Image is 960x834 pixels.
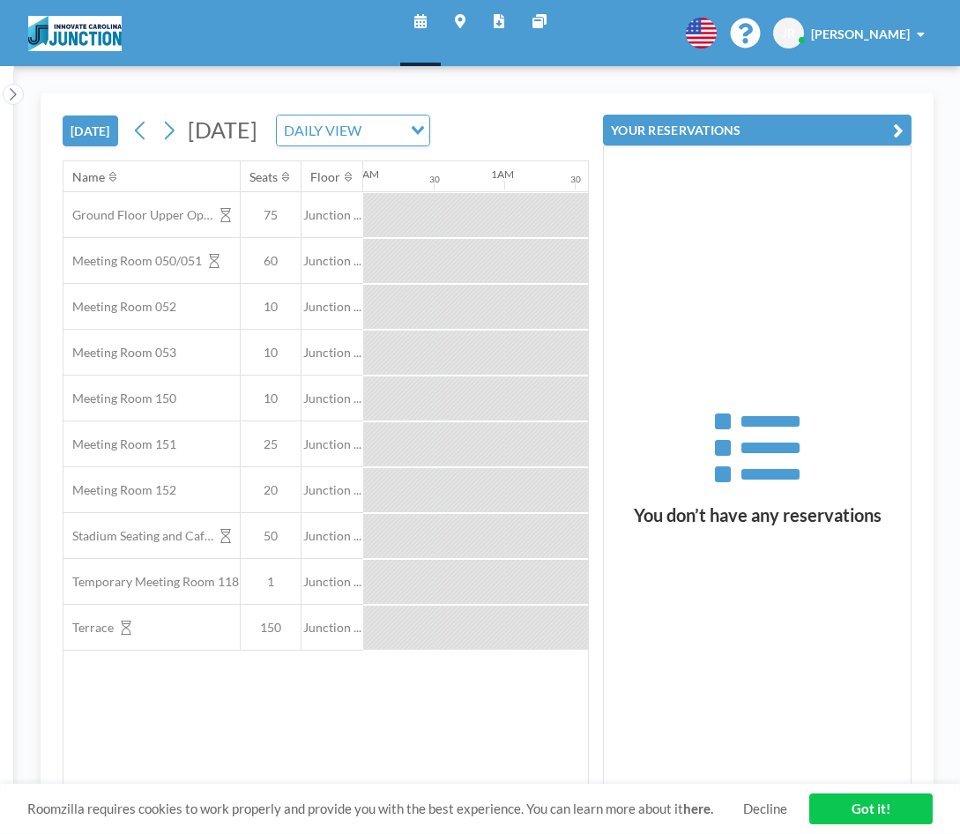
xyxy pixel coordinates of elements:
span: 25 [241,436,301,452]
span: Junction ... [301,299,363,315]
button: YOUR RESERVATIONS [603,115,912,145]
span: Ground Floor Upper Open Area [63,207,213,223]
span: [PERSON_NAME] [811,26,910,41]
span: JR [782,26,795,41]
span: Junction ... [301,345,363,361]
span: 50 [241,528,301,544]
div: Search for option [277,115,429,145]
span: Meeting Room 052 [63,299,176,315]
span: Terrace [63,620,114,636]
div: 1AM [491,168,514,181]
span: Temporary Meeting Room 118 [63,574,239,590]
span: 150 [241,620,301,636]
span: Meeting Room 050/051 [63,253,202,269]
span: Junction ... [301,436,363,452]
button: [DATE] [63,115,118,146]
input: Search for option [367,119,400,142]
span: Junction ... [301,482,363,498]
span: 60 [241,253,301,269]
div: 12AM [350,168,379,181]
a: Decline [743,800,787,817]
span: 10 [241,391,301,406]
span: 1 [241,574,301,590]
span: Junction ... [301,528,363,544]
span: Junction ... [301,574,363,590]
div: Floor [310,169,340,185]
a: here. [683,800,713,816]
span: Meeting Room 151 [63,436,176,452]
span: DAILY VIEW [280,119,365,142]
span: Meeting Room 152 [63,482,176,498]
h3: You don’t have any reservations [604,504,911,526]
a: Got it! [809,793,933,824]
div: 30 [570,174,581,185]
span: Junction ... [301,253,363,269]
div: Seats [249,169,278,185]
img: organization-logo [28,16,122,51]
span: 10 [241,299,301,315]
span: [DATE] [188,116,257,143]
span: Meeting Room 150 [63,391,176,406]
span: Junction ... [301,207,363,223]
div: 30 [429,174,440,185]
span: Junction ... [301,391,363,406]
span: Stadium Seating and Cafe area [63,528,213,544]
span: Meeting Room 053 [63,345,176,361]
span: 75 [241,207,301,223]
span: Junction ... [301,620,363,636]
span: Roomzilla requires cookies to work properly and provide you with the best experience. You can lea... [27,800,743,817]
span: 20 [241,482,301,498]
span: 10 [241,345,301,361]
div: Name [72,169,105,185]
